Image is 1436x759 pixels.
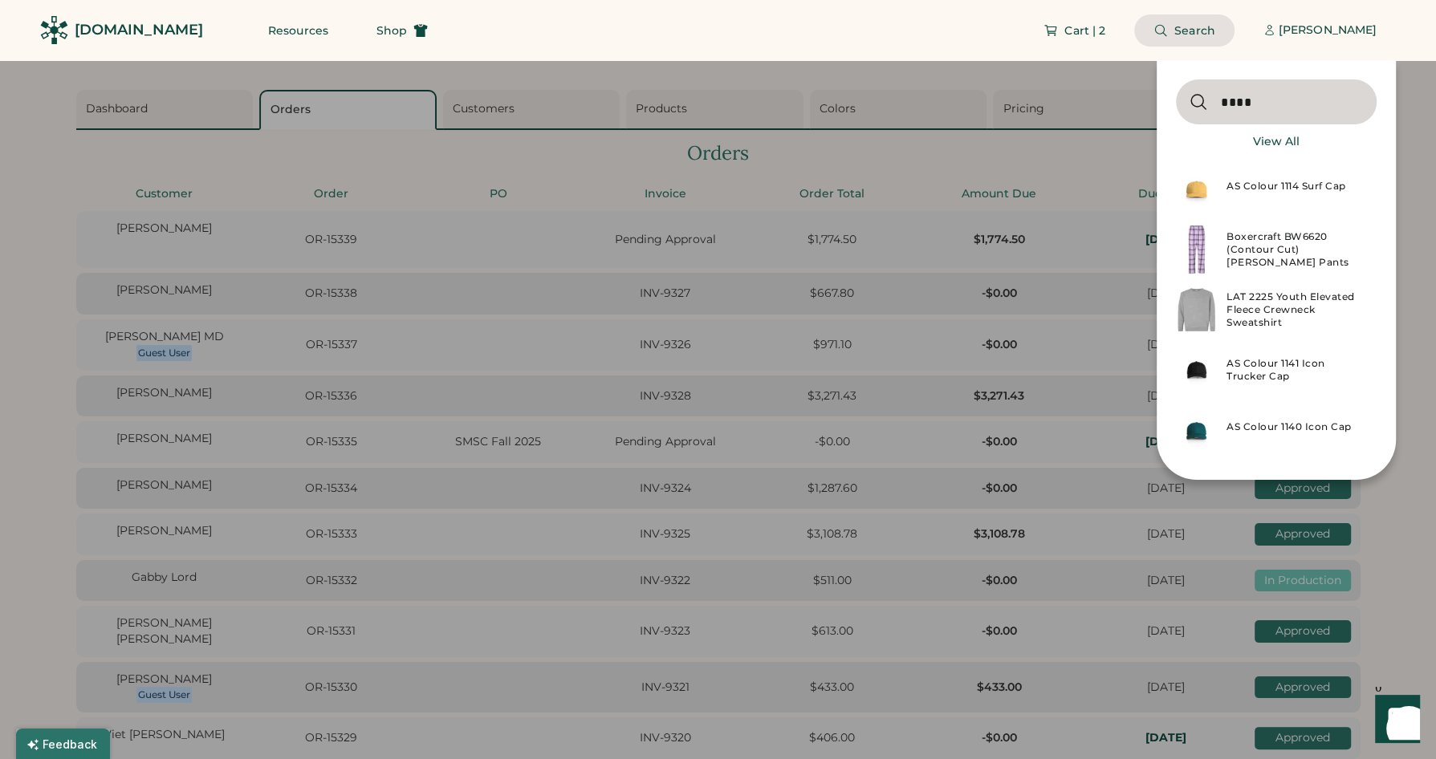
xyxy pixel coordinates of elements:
div: AS Colour 1141 Icon Trucker Cap [1226,357,1367,383]
img: BW6620-Lavender_Sophia_Plaid-Front.jpg [1176,220,1217,280]
img: 1141_ICON_TRUCKER_CAP_BLACK_FRONT.jpg [1176,340,1217,400]
iframe: Front Chat [1360,687,1429,756]
div: View All [1253,134,1300,150]
img: 1114-Sunset-Front [1176,160,1217,220]
img: 2225-Heather-Front.jpg [1176,280,1217,340]
button: Cart | 2 [1024,14,1125,47]
div: Boxercraft BW6620 (Contour Cut) [PERSON_NAME] Pants [1226,230,1367,269]
div: LAT 2225 Youth Elevated Fleece Crewneck Sweatshirt [1226,290,1367,329]
span: Shop [376,25,407,36]
button: Search [1134,14,1235,47]
img: 1140_ICON_CAP_ATLANTIC_FRONT__06772.jpg [1176,400,1217,461]
div: [DOMAIN_NAME] [75,20,203,40]
div: [PERSON_NAME] [1279,22,1377,39]
div: AS Colour 1140 Icon Cap [1226,420,1367,440]
span: Cart | 2 [1064,25,1105,36]
button: Shop [357,14,447,47]
button: Resources [249,14,348,47]
span: Search [1174,25,1215,36]
div: AS Colour 1114 Surf Cap [1226,180,1367,200]
img: Rendered Logo - Screens [40,16,68,44]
